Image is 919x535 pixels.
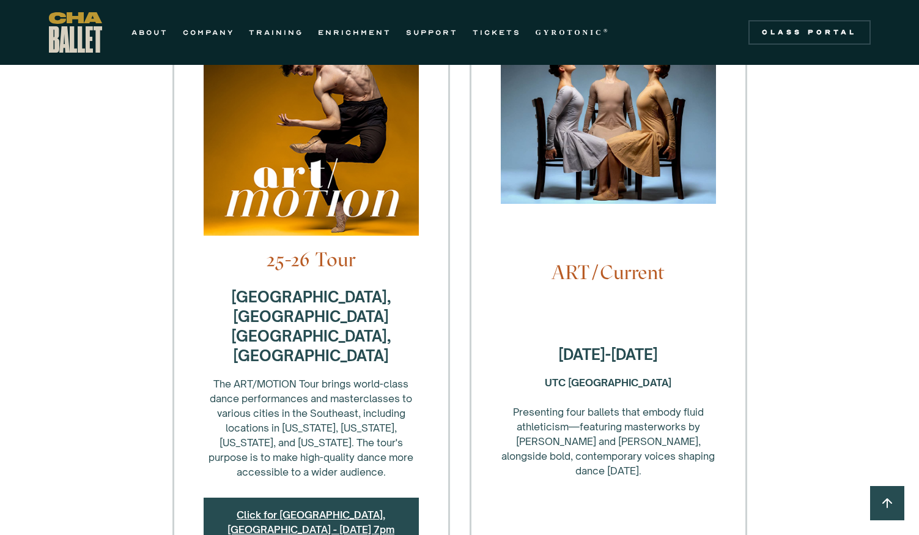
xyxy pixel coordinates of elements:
[558,345,658,364] strong: [DATE]-[DATE]
[756,28,863,37] div: Class Portal
[231,288,391,365] strong: [GEOGRAPHIC_DATA], [GEOGRAPHIC_DATA] [GEOGRAPHIC_DATA], [GEOGRAPHIC_DATA]
[249,25,303,40] a: TRAINING
[406,25,458,40] a: SUPPORT
[536,28,603,37] strong: GYROTONIC
[131,25,168,40] a: ABOUT
[536,25,610,40] a: GYROTONIC®
[49,12,102,53] a: home
[183,25,234,40] a: COMPANY
[748,20,871,45] a: Class Portal
[204,376,419,479] div: The ART/MOTION Tour brings world-class dance performances and masterclasses to various cities in ...
[318,25,391,40] a: ENRICHMENT
[204,248,419,271] h4: 25-26 Tour
[501,375,716,478] div: Presenting four ballets that embody fluid athleticism—featuring masterworks by [PERSON_NAME] and ...
[603,28,610,34] sup: ®
[473,25,521,40] a: TICKETS
[501,261,716,284] h4: ART/Current
[545,376,671,389] strong: UTC [GEOGRAPHIC_DATA] ‍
